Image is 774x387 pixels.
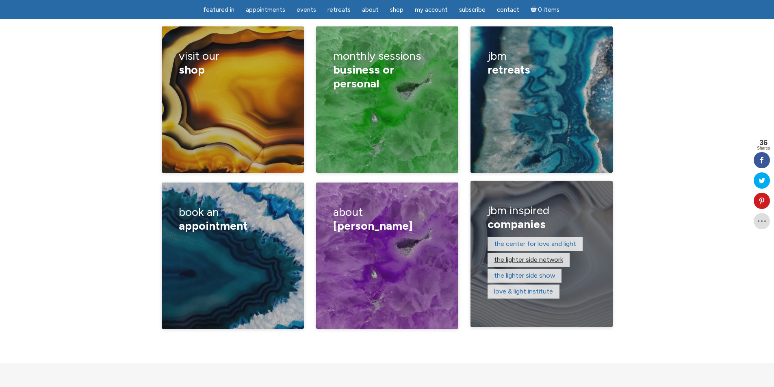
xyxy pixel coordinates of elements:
a: Appointments [241,2,290,18]
span: Retreats [327,6,351,13]
a: Retreats [323,2,356,18]
i: Cart [531,6,538,13]
span: Companies [488,217,546,231]
span: shop [179,63,205,76]
span: Appointments [246,6,285,13]
span: Shares [757,146,770,150]
h3: about [333,200,441,238]
h3: book an [179,200,286,238]
h3: jbm inspired [488,198,595,237]
span: [PERSON_NAME] [333,219,413,233]
h3: JBM [488,43,595,82]
a: Contact [492,2,524,18]
span: My Account [415,6,448,13]
h3: monthly sessions [333,43,441,96]
span: business or personal [333,63,394,90]
span: 0 items [538,7,559,13]
span: 36 [757,139,770,146]
span: featured in [203,6,234,13]
a: The Lighter Side Show [494,272,555,279]
a: Love & Light Institute [494,287,553,295]
h3: visit our [179,43,286,82]
a: Shop [385,2,408,18]
span: retreats [488,63,530,76]
span: appointment [179,219,247,233]
span: Subscribe [459,6,486,13]
a: The Lighter Side Network [494,256,563,263]
a: featured in [198,2,239,18]
span: Shop [390,6,403,13]
span: Events [297,6,316,13]
span: Contact [497,6,519,13]
span: About [362,6,379,13]
a: My Account [410,2,453,18]
a: The Center for Love and Light [494,240,576,248]
a: Subscribe [454,2,490,18]
a: About [357,2,384,18]
a: Events [292,2,321,18]
a: Cart0 items [526,1,565,18]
